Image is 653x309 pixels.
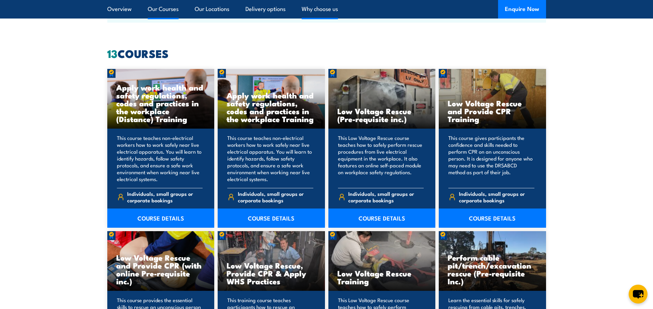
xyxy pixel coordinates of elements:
h3: Apply work health and safety regulations, codes and practices in the workplace (Distance) Training [116,83,206,123]
h3: Low Voltage Rescue and Provide CPR (with online Pre-requisite inc.) [116,253,206,285]
h3: Low Voltage Rescue, Provide CPR & Apply WHS Practices [227,261,316,285]
span: Individuals, small groups or corporate bookings [238,190,313,203]
a: COURSE DETAILS [328,209,436,228]
a: COURSE DETAILS [107,209,215,228]
p: This course teaches non-electrical workers how to work safely near live electrical apparatus. You... [227,134,313,182]
h3: Perform cable pit/trench/excavation rescue (Pre-requisite Inc.) [448,253,537,285]
p: This course gives participants the confidence and skills needed to perform CPR on an unconscious ... [448,134,534,182]
h3: Low Voltage Rescue and Provide CPR Training [448,99,537,123]
h2: COURSES [107,48,546,58]
p: This Low Voltage Rescue course teaches how to safely perform rescue procedures from live electric... [338,134,424,182]
a: COURSE DETAILS [218,209,325,228]
button: chat-button [629,285,648,304]
span: Individuals, small groups or corporate bookings [459,190,534,203]
h3: Low Voltage Rescue Training [337,269,427,285]
h3: Low Voltage Rescue (Pre-requisite inc.) [337,107,427,123]
p: This course teaches non-electrical workers how to work safely near live electrical apparatus. You... [117,134,203,182]
span: Individuals, small groups or corporate bookings [127,190,203,203]
a: COURSE DETAILS [439,209,546,228]
strong: 13 [107,45,118,62]
span: Individuals, small groups or corporate bookings [348,190,424,203]
h3: Apply work health and safety regulations, codes and practices in the workplace Training [227,91,316,123]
